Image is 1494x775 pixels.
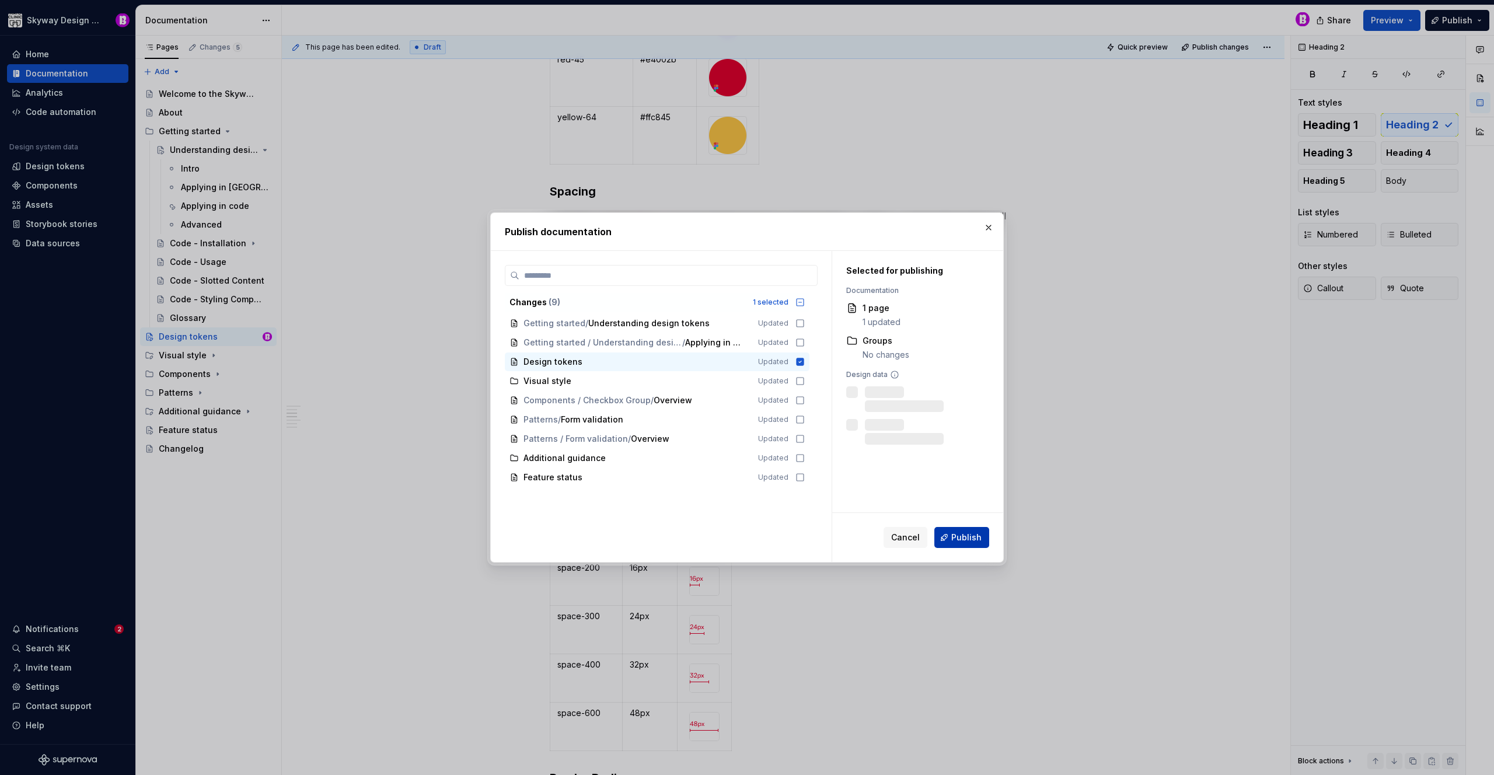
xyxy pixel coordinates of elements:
[891,532,920,543] span: Cancel
[846,370,976,379] div: Design data
[758,473,788,482] span: Updated
[846,286,976,295] div: Documentation
[505,225,989,239] h2: Publish documentation
[863,302,900,314] div: 1 page
[523,395,651,406] span: Components / Checkbox Group
[651,395,654,406] span: /
[863,335,909,347] div: Groups
[523,356,582,368] span: Design tokens
[549,297,560,307] span: ( 9 )
[523,317,585,329] span: Getting started
[884,527,927,548] button: Cancel
[753,298,788,307] div: 1 selected
[863,349,909,361] div: No changes
[951,532,982,543] span: Publish
[758,319,788,328] span: Updated
[654,395,692,406] span: Overview
[846,265,976,277] div: Selected for publishing
[758,338,788,347] span: Updated
[631,433,669,445] span: Overview
[588,317,710,329] span: Understanding design tokens
[758,434,788,444] span: Updated
[523,433,628,445] span: Patterns / Form validation
[628,433,631,445] span: /
[585,317,588,329] span: /
[558,414,561,425] span: /
[523,452,606,464] span: Additional guidance
[523,414,558,425] span: Patterns
[758,376,788,386] span: Updated
[863,316,900,328] div: 1 updated
[758,396,788,405] span: Updated
[523,337,682,348] span: Getting started / Understanding design tokens
[523,472,582,483] span: Feature status
[758,357,788,366] span: Updated
[561,414,623,425] span: Form validation
[758,415,788,424] span: Updated
[685,337,742,348] span: Applying in code
[758,453,788,463] span: Updated
[934,527,989,548] button: Publish
[509,296,746,308] div: Changes
[682,337,685,348] span: /
[523,375,571,387] span: Visual style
